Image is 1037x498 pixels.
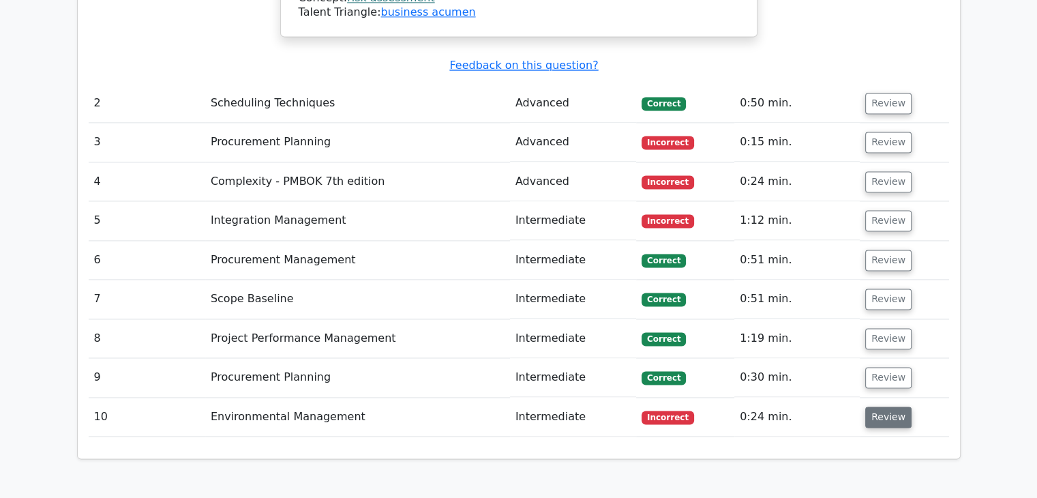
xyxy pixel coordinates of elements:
[205,358,510,397] td: Procurement Planning
[89,123,205,162] td: 3
[510,241,636,280] td: Intermediate
[734,162,860,201] td: 0:24 min.
[865,367,912,388] button: Review
[510,358,636,397] td: Intermediate
[205,123,510,162] td: Procurement Planning
[380,5,475,18] a: business acumen
[205,398,510,437] td: Environmental Management
[865,132,912,153] button: Review
[89,398,205,437] td: 10
[642,254,686,267] span: Correct
[642,293,686,306] span: Correct
[642,371,686,385] span: Correct
[734,201,860,240] td: 1:12 min.
[89,84,205,123] td: 2
[734,319,860,358] td: 1:19 min.
[449,59,598,72] a: Feedback on this question?
[510,319,636,358] td: Intermediate
[642,332,686,346] span: Correct
[205,319,510,358] td: Project Performance Management
[89,241,205,280] td: 6
[510,201,636,240] td: Intermediate
[734,398,860,437] td: 0:24 min.
[865,210,912,231] button: Review
[510,84,636,123] td: Advanced
[89,201,205,240] td: 5
[642,411,694,424] span: Incorrect
[642,175,694,189] span: Incorrect
[642,97,686,111] span: Correct
[89,162,205,201] td: 4
[510,280,636,319] td: Intermediate
[205,162,510,201] td: Complexity - PMBOK 7th edition
[89,280,205,319] td: 7
[865,171,912,192] button: Review
[89,319,205,358] td: 8
[205,280,510,319] td: Scope Baseline
[642,214,694,228] span: Incorrect
[205,241,510,280] td: Procurement Management
[205,84,510,123] td: Scheduling Techniques
[510,162,636,201] td: Advanced
[734,84,860,123] td: 0:50 min.
[865,289,912,310] button: Review
[89,358,205,397] td: 9
[510,398,636,437] td: Intermediate
[734,123,860,162] td: 0:15 min.
[865,407,912,428] button: Review
[510,123,636,162] td: Advanced
[642,136,694,149] span: Incorrect
[865,93,912,114] button: Review
[734,358,860,397] td: 0:30 min.
[734,241,860,280] td: 0:51 min.
[865,328,912,349] button: Review
[734,280,860,319] td: 0:51 min.
[205,201,510,240] td: Integration Management
[865,250,912,271] button: Review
